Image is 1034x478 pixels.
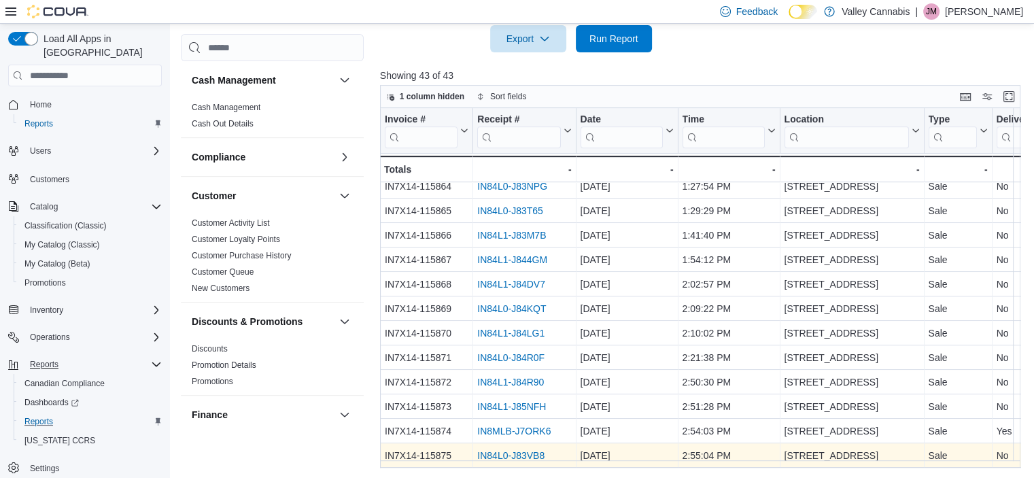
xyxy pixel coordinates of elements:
[181,99,364,137] div: Cash Management
[784,301,919,317] div: [STREET_ADDRESS]
[14,431,167,450] button: [US_STATE] CCRS
[789,5,817,19] input: Dark Mode
[24,302,162,318] span: Inventory
[477,161,571,177] div: -
[928,227,987,243] div: Sale
[580,161,673,177] div: -
[192,283,249,294] span: New Customers
[682,276,775,292] div: 2:02:57 PM
[682,301,775,317] div: 2:09:22 PM
[30,359,58,370] span: Reports
[682,447,775,464] div: 2:55:04 PM
[192,103,260,112] a: Cash Management
[923,3,940,20] div: James Malette
[3,141,167,160] button: Users
[24,220,107,231] span: Classification (Classic)
[736,5,778,18] span: Feedback
[3,197,167,216] button: Catalog
[192,284,249,293] a: New Customers
[19,218,112,234] a: Classification (Classic)
[192,235,280,244] a: Customer Loyalty Points
[192,344,228,354] a: Discounts
[682,325,775,341] div: 2:10:02 PM
[1001,88,1017,105] button: Enter fullscreen
[580,423,673,439] div: [DATE]
[979,88,995,105] button: Display options
[580,178,673,194] div: [DATE]
[14,114,167,133] button: Reports
[477,328,545,339] a: IN84L1-J84LG1
[928,276,987,292] div: Sale
[928,114,976,126] div: Type
[14,412,167,431] button: Reports
[784,161,919,177] div: -
[192,267,254,277] a: Customer Queue
[385,398,468,415] div: IN7X14-115873
[928,161,987,177] div: -
[3,328,167,347] button: Operations
[580,114,662,126] div: Date
[192,119,254,129] a: Cash Out Details
[385,276,468,292] div: IN7X14-115868
[192,360,256,370] a: Promotion Details
[19,432,101,449] a: [US_STATE] CCRS
[682,349,775,366] div: 2:21:38 PM
[385,252,468,268] div: IN7X14-115867
[385,178,468,194] div: IN7X14-115864
[784,423,919,439] div: [STREET_ADDRESS]
[24,397,79,408] span: Dashboards
[24,96,162,113] span: Home
[38,32,162,59] span: Load All Apps in [GEOGRAPHIC_DATA]
[3,458,167,478] button: Settings
[477,114,571,148] button: Receipt #
[928,447,987,464] div: Sale
[19,375,110,392] a: Canadian Compliance
[24,302,69,318] button: Inventory
[27,5,88,18] img: Cova
[24,258,90,269] span: My Catalog (Beta)
[682,178,775,194] div: 1:27:54 PM
[24,97,57,113] a: Home
[915,3,918,20] p: |
[192,189,236,203] h3: Customer
[385,114,468,148] button: Invoice #
[3,301,167,320] button: Inventory
[682,114,764,148] div: Time
[192,377,233,386] a: Promotions
[192,315,334,328] button: Discounts & Promotions
[24,356,162,373] span: Reports
[337,188,353,204] button: Customer
[30,174,69,185] span: Customers
[477,230,546,241] a: IN84L1-J83M7B
[24,118,53,129] span: Reports
[3,95,167,114] button: Home
[181,215,364,302] div: Customer
[30,99,52,110] span: Home
[192,343,228,354] span: Discounts
[490,25,566,52] button: Export
[477,377,544,388] a: IN84L1-J84R90
[945,3,1023,20] p: [PERSON_NAME]
[477,114,560,148] div: Receipt # URL
[784,325,919,341] div: [STREET_ADDRESS]
[928,325,987,341] div: Sale
[682,114,775,148] button: Time
[682,114,764,126] div: Time
[576,25,652,52] button: Run Report
[19,256,162,272] span: My Catalog (Beta)
[842,3,910,20] p: Valley Cannabis
[928,203,987,219] div: Sale
[682,161,775,177] div: -
[192,360,256,371] span: Promotion Details
[24,199,63,215] button: Catalog
[784,227,919,243] div: [STREET_ADDRESS]
[784,349,919,366] div: [STREET_ADDRESS]
[24,460,65,477] a: Settings
[385,114,458,148] div: Invoice #
[337,149,353,165] button: Compliance
[682,227,775,243] div: 1:41:40 PM
[24,435,95,446] span: [US_STATE] CCRS
[192,150,334,164] button: Compliance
